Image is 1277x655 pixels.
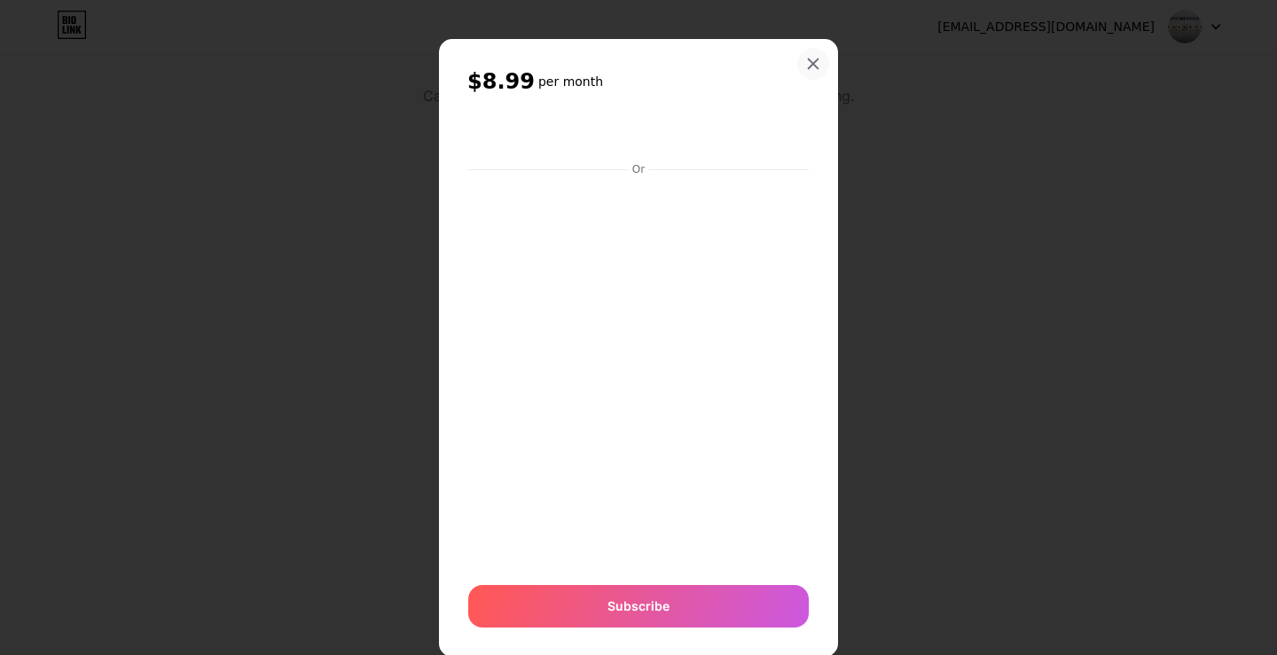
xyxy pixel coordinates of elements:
[607,597,670,615] span: Subscribe
[468,114,809,157] iframe: Secure payment button frame
[467,67,535,96] span: $8.99
[465,178,812,567] iframe: Secure payment input frame
[538,73,603,90] h6: per month
[629,162,648,176] div: Or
